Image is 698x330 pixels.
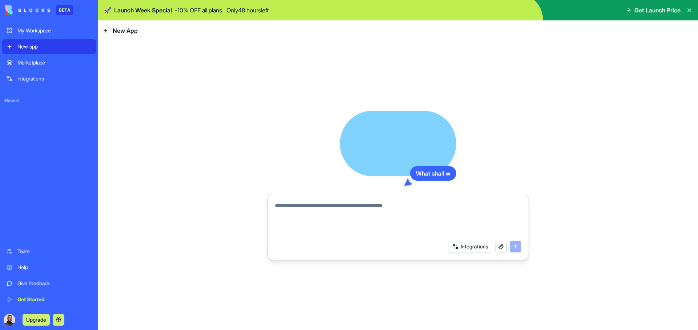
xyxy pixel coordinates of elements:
div: Integrations [17,75,92,82]
p: - 10 % OFF all plans. [175,6,224,15]
span: 🚀 [104,6,111,15]
span: Launch Week Special [114,6,172,15]
p: Only 48 hours left [226,6,269,15]
div: Team [17,248,92,255]
button: Integrations [449,241,492,252]
a: Help [2,260,96,275]
a: New app [2,39,96,54]
a: My Workspace [2,23,96,38]
div: My Workspace [17,27,92,34]
div: Give feedback [17,280,92,287]
img: logo [5,5,50,15]
div: Get Started [17,296,92,303]
div: What shall w [410,166,456,181]
a: Get Started [2,292,96,307]
a: Upgrade [23,316,50,323]
a: Marketplace [2,55,96,70]
img: ACg8ocK4LiRZJ3zNyaruxlBKoYXVPV02cOm1eWEtwhKn1yzYLAqhX1Vtzg=s96-c [4,314,15,326]
a: Give feedback [2,276,96,291]
div: New app [17,43,92,50]
a: Team [2,244,96,259]
div: Marketplace [17,59,92,66]
a: Integrations [2,71,96,86]
div: Help [17,264,92,271]
span: Get Launch Price [634,6,681,15]
a: BETA [5,5,73,15]
div: BETA [56,5,73,15]
span: Recent [2,98,96,103]
span: New App [113,26,138,35]
button: Upgrade [23,314,50,326]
